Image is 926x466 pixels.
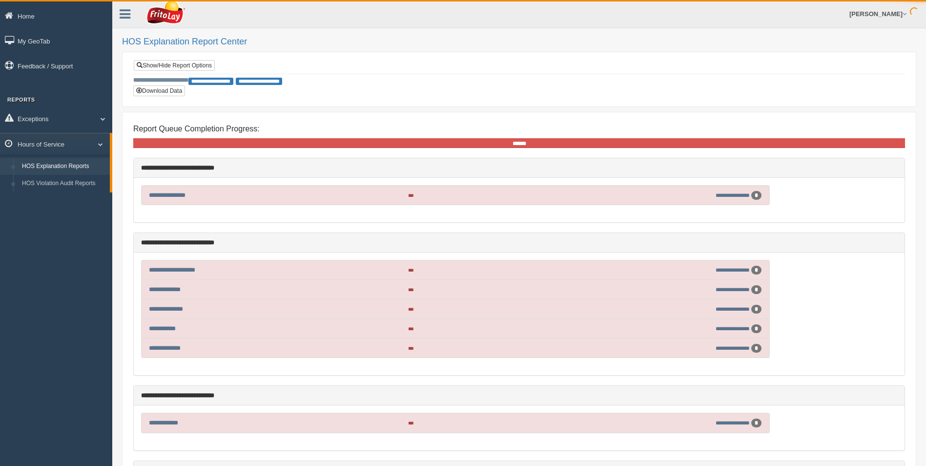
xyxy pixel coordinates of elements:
[134,60,215,71] a: Show/Hide Report Options
[18,175,110,192] a: HOS Violation Audit Reports
[18,192,110,210] a: HOS Violations
[122,37,916,47] h2: HOS Explanation Report Center
[133,85,185,96] button: Download Data
[133,125,905,133] h4: Report Queue Completion Progress:
[18,158,110,175] a: HOS Explanation Reports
